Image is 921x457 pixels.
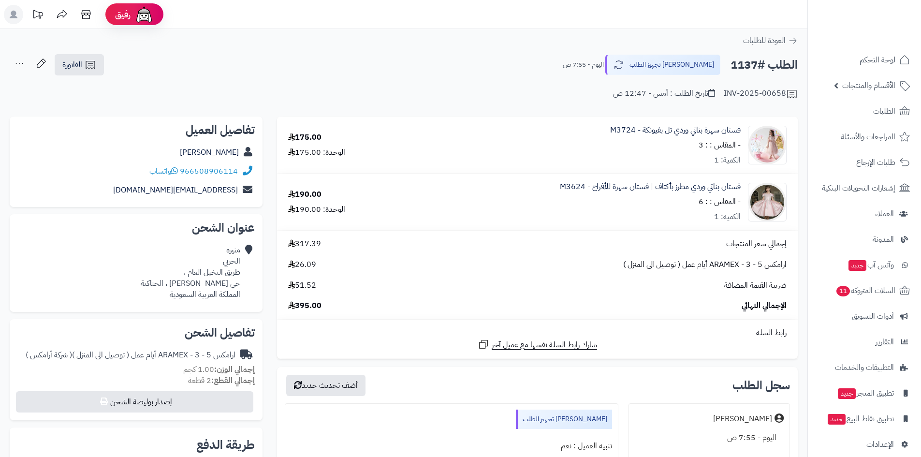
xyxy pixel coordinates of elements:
[814,228,915,251] a: المدونة
[188,375,255,386] small: 2 قطعة
[842,79,895,92] span: الأقسام والمنتجات
[113,184,238,196] a: [EMAIL_ADDRESS][DOMAIN_NAME]
[814,305,915,328] a: أدوات التسويق
[866,438,894,451] span: الإعدادات
[814,151,915,174] a: طلبات الإرجاع
[814,202,915,225] a: العملاء
[478,339,597,351] a: شارك رابط السلة نفسها مع عميل آخر
[814,330,915,354] a: التقارير
[288,147,345,158] div: الوحدة: 175.00
[26,350,235,361] div: ارامكس ARAMEX - 3 - 5 أيام عمل ( توصيل الى المنزل )
[836,286,850,296] span: 11
[875,207,894,221] span: العملاء
[699,196,741,207] small: - المقاس : : 6
[288,280,316,291] span: 51.52
[516,410,612,429] div: [PERSON_NAME] تجهيز الطلب
[16,391,253,413] button: إصدار بوليصة الشحن
[560,181,741,192] a: فستان بناتي وردي مطرز بأكتاف | فستان سهرة للأفراح - M3624
[17,222,255,234] h2: عنوان الشحن
[180,147,239,158] a: [PERSON_NAME]
[288,238,321,250] span: 317.39
[492,339,597,351] span: شارك رابط السلة نفسها مع عميل آخر
[699,139,741,151] small: - المقاس : : 3
[134,5,154,24] img: ai-face.png
[141,245,240,300] div: منيره الحربي طريق النخيل العام ، حي [PERSON_NAME] ، الحناكية المملكة العربية السعودية
[180,165,238,177] a: 966508906114
[291,437,612,456] div: تنبيه العميل : نعم
[613,88,715,99] div: تاريخ الطلب : أمس - 12:47 ص
[856,156,895,169] span: طلبات الإرجاع
[814,279,915,302] a: السلات المتروكة11
[214,364,255,375] strong: إجمالي الوزن:
[635,428,784,447] div: اليوم - 7:55 ص
[605,55,720,75] button: [PERSON_NAME] تجهيز الطلب
[822,181,895,195] span: إشعارات التحويلات البنكية
[724,88,798,100] div: INV-2025-00658
[714,211,741,222] div: الكمية: 1
[281,327,794,339] div: رابط السلة
[837,386,894,400] span: تطبيق المتجر
[26,5,50,27] a: تحديثات المنصة
[814,382,915,405] a: تطبيق المتجرجديد
[835,361,894,374] span: التطبيقات والخدمات
[610,125,741,136] a: فستان سهرة بناتي وردي تل بفيونكة - M3724
[288,204,345,215] div: الوحدة: 190.00
[286,375,365,396] button: أضف تحديث جديد
[814,125,915,148] a: المراجعات والأسئلة
[183,364,255,375] small: 1.00 كجم
[288,300,322,311] span: 395.00
[115,9,131,20] span: رفيق
[732,380,790,391] h3: سجل الطلب
[713,413,772,425] div: [PERSON_NAME]
[623,259,787,270] span: ارامكس ARAMEX - 3 - 5 أيام عمل ( توصيل الى المنزل )
[196,439,255,451] h2: طريقة الدفع
[814,177,915,200] a: إشعارات التحويلات البنكية
[848,260,866,271] span: جديد
[288,189,322,200] div: 190.00
[814,100,915,123] a: الطلبات
[848,258,894,272] span: وآتس آب
[814,407,915,430] a: تطبيق نقاط البيعجديد
[288,132,322,143] div: 175.00
[149,165,178,177] a: واتساب
[828,414,846,425] span: جديد
[742,300,787,311] span: الإجمالي النهائي
[860,53,895,67] span: لوحة التحكم
[814,356,915,379] a: التطبيقات والخدمات
[814,433,915,456] a: الإعدادات
[814,253,915,277] a: وآتس آبجديد
[714,155,741,166] div: الكمية: 1
[852,310,894,323] span: أدوات التسويق
[17,327,255,339] h2: تفاصيل الشحن
[748,183,786,221] img: 1756220506-413A4990-90x90.jpeg
[55,54,104,75] a: الفاتورة
[62,59,82,71] span: الفاتورة
[835,284,895,297] span: السلات المتروكة
[743,35,786,46] span: العودة للطلبات
[855,26,912,46] img: logo-2.png
[211,375,255,386] strong: إجمالي القطع:
[748,126,786,164] img: 1751170949-IMG_0678%202-90x90.jpeg
[726,238,787,250] span: إجمالي سعر المنتجات
[876,335,894,349] span: التقارير
[724,280,787,291] span: ضريبة القيمة المضافة
[838,388,856,399] span: جديد
[26,349,72,361] span: ( شركة أرامكس )
[731,55,798,75] h2: الطلب #1137
[17,124,255,136] h2: تفاصيل العميل
[827,412,894,426] span: تطبيق نقاط البيع
[563,60,604,70] small: اليوم - 7:55 ص
[814,48,915,72] a: لوحة التحكم
[873,104,895,118] span: الطلبات
[743,35,798,46] a: العودة للطلبات
[288,259,316,270] span: 26.09
[873,233,894,246] span: المدونة
[841,130,895,144] span: المراجعات والأسئلة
